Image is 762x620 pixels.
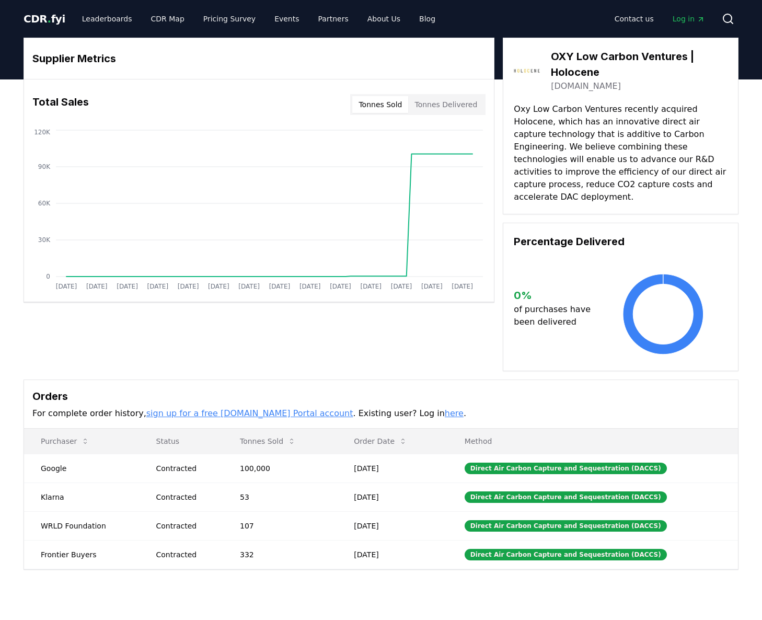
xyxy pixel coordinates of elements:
[269,283,291,290] tspan: [DATE]
[452,283,473,290] tspan: [DATE]
[465,491,667,503] div: Direct Air Carbon Capture and Sequestration (DACCS)
[32,431,98,452] button: Purchaser
[24,483,140,511] td: Klarna
[266,9,307,28] a: Events
[195,9,264,28] a: Pricing Survey
[673,14,705,24] span: Log in
[514,288,599,303] h3: 0 %
[32,388,730,404] h3: Orders
[223,540,337,569] td: 332
[156,492,215,502] div: Contracted
[310,9,357,28] a: Partners
[337,511,448,540] td: [DATE]
[465,549,667,560] div: Direct Air Carbon Capture and Sequestration (DACCS)
[359,9,409,28] a: About Us
[330,283,351,290] tspan: [DATE]
[38,236,51,244] tspan: 30K
[38,200,51,207] tspan: 60K
[337,540,448,569] td: [DATE]
[117,283,138,290] tspan: [DATE]
[46,273,50,280] tspan: 0
[24,454,140,483] td: Google
[465,520,667,532] div: Direct Air Carbon Capture and Sequestration (DACCS)
[56,283,77,290] tspan: [DATE]
[337,483,448,511] td: [DATE]
[148,436,215,446] p: Status
[551,80,621,93] a: [DOMAIN_NAME]
[514,103,728,203] p: Oxy Low Carbon Ventures recently acquired Holocene, which has an innovative direct air capture te...
[223,511,337,540] td: 107
[514,234,728,249] h3: Percentage Delivered
[32,51,486,66] h3: Supplier Metrics
[352,96,408,113] button: Tonnes Sold
[74,9,444,28] nav: Main
[74,9,141,28] a: Leaderboards
[345,431,415,452] button: Order Date
[143,9,193,28] a: CDR Map
[299,283,321,290] tspan: [DATE]
[156,549,215,560] div: Contracted
[360,283,382,290] tspan: [DATE]
[664,9,713,28] a: Log in
[606,9,662,28] a: Contact us
[606,9,713,28] nav: Main
[24,511,140,540] td: WRLD Foundation
[34,129,51,136] tspan: 120K
[156,521,215,531] div: Contracted
[32,94,89,115] h3: Total Sales
[337,454,448,483] td: [DATE]
[238,283,260,290] tspan: [DATE]
[514,303,599,328] p: of purchases have been delivered
[223,454,337,483] td: 100,000
[48,13,51,25] span: .
[465,463,667,474] div: Direct Air Carbon Capture and Sequestration (DACCS)
[156,463,215,474] div: Contracted
[232,431,304,452] button: Tonnes Sold
[147,283,169,290] tspan: [DATE]
[24,12,65,26] a: CDR.fyi
[178,283,199,290] tspan: [DATE]
[223,483,337,511] td: 53
[146,408,353,418] a: sign up for a free [DOMAIN_NAME] Portal account
[551,49,728,80] h3: OXY Low Carbon Ventures | Holocene
[408,96,483,113] button: Tonnes Delivered
[445,408,464,418] a: here
[24,13,65,25] span: CDR fyi
[24,540,140,569] td: Frontier Buyers
[421,283,443,290] tspan: [DATE]
[208,283,229,290] tspan: [DATE]
[456,436,730,446] p: Method
[32,407,730,420] p: For complete order history, . Existing user? Log in .
[38,163,51,170] tspan: 90K
[411,9,444,28] a: Blog
[514,58,540,84] img: OXY Low Carbon Ventures | Holocene-logo
[391,283,412,290] tspan: [DATE]
[86,283,108,290] tspan: [DATE]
